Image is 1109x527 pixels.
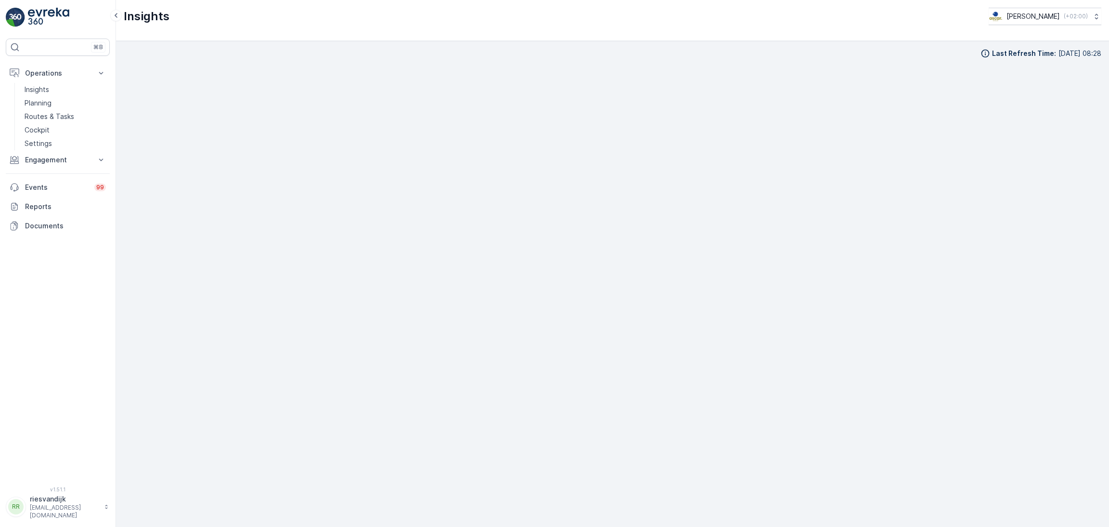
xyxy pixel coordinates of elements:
img: logo [6,8,25,27]
a: Events99 [6,178,110,197]
a: Routes & Tasks [21,110,110,123]
div: RR [8,499,24,514]
p: Settings [25,139,52,148]
a: Planning [21,96,110,110]
p: [EMAIL_ADDRESS][DOMAIN_NAME] [30,504,99,519]
button: RRriesvandijk[EMAIL_ADDRESS][DOMAIN_NAME] [6,494,110,519]
p: Events [25,183,89,192]
p: Reports [25,202,106,211]
span: v 1.51.1 [6,487,110,492]
p: Cockpit [25,125,50,135]
a: Settings [21,137,110,150]
a: Insights [21,83,110,96]
p: Last Refresh Time : [992,49,1056,58]
a: Reports [6,197,110,216]
a: Documents [6,216,110,236]
p: Routes & Tasks [25,112,74,121]
button: Engagement [6,150,110,170]
img: basis-logo_rgb2x.png [989,11,1003,22]
p: [PERSON_NAME] [1006,12,1060,21]
p: ( +02:00 ) [1064,13,1088,20]
button: Operations [6,64,110,83]
p: Documents [25,221,106,231]
p: ⌘B [93,43,103,51]
p: Insights [25,85,49,94]
p: 99 [96,184,104,191]
p: [DATE] 08:28 [1058,49,1101,58]
p: Planning [25,98,52,108]
p: Insights [124,9,169,24]
p: Operations [25,68,90,78]
button: [PERSON_NAME](+02:00) [989,8,1101,25]
p: Engagement [25,155,90,165]
a: Cockpit [21,123,110,137]
img: logo_light-DOdMpM7g.png [28,8,69,27]
p: riesvandijk [30,494,99,504]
